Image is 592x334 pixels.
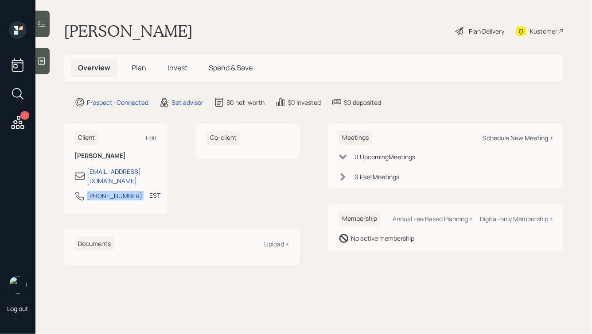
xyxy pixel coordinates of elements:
h6: Client [74,131,98,145]
h6: [PERSON_NAME] [74,152,157,160]
div: 1 [20,111,29,120]
div: $0 deposited [344,98,381,107]
div: Prospect · Connected [87,98,148,107]
div: $0 net-worth [226,98,265,107]
div: EST [149,191,160,200]
h6: Meetings [339,131,372,145]
div: Log out [7,304,28,313]
span: Spend & Save [209,63,253,73]
div: Schedule New Meeting + [483,134,553,142]
div: Kustomer [530,27,557,36]
div: [EMAIL_ADDRESS][DOMAIN_NAME] [87,167,157,185]
span: Plan [132,63,146,73]
div: Upload + [264,240,289,248]
h1: [PERSON_NAME] [64,21,193,41]
div: Set advisor [171,98,203,107]
div: 0 Upcoming Meeting s [354,152,415,161]
h6: Co-client [206,131,240,145]
img: hunter_neumayer.jpg [9,276,27,294]
h6: Membership [339,211,381,226]
div: Plan Delivery [469,27,504,36]
div: [PHONE_NUMBER] [87,191,142,200]
span: Invest [167,63,187,73]
div: No active membership [351,234,414,243]
span: Overview [78,63,110,73]
div: 0 Past Meeting s [354,172,399,181]
div: Annual Fee Based Planning + [393,215,473,223]
h6: Documents [74,237,114,251]
div: Edit [146,134,157,142]
div: Digital-only Membership + [480,215,553,223]
div: $0 invested [288,98,321,107]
